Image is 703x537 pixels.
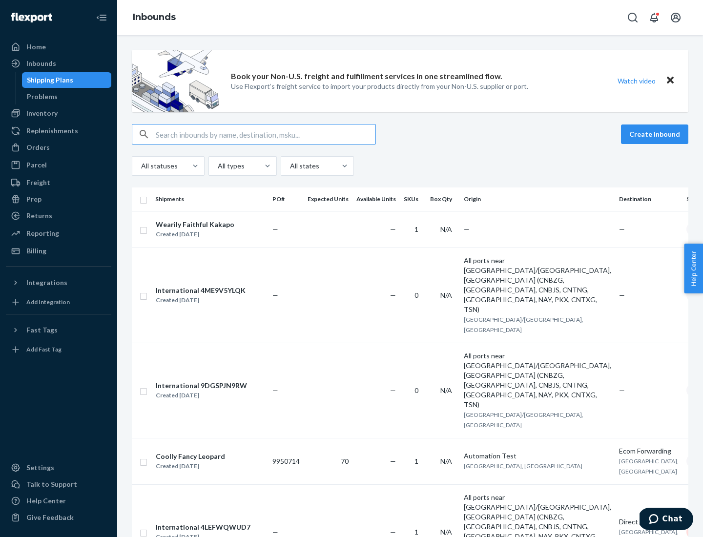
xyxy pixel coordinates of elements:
div: Direct [619,517,679,527]
div: Settings [26,463,54,473]
a: Add Fast Tag [6,342,111,357]
div: Prep [26,194,41,204]
span: — [272,386,278,394]
th: Expected Units [304,187,352,211]
ol: breadcrumbs [125,3,184,32]
div: Coolly Fancy Leopard [156,452,225,461]
a: Freight [6,175,111,190]
input: Search inbounds by name, destination, msku... [156,124,375,144]
span: — [619,225,625,233]
p: Book your Non-U.S. freight and fulfillment services in one streamlined flow. [231,71,502,82]
div: Fast Tags [26,325,58,335]
span: — [619,386,625,394]
div: Reporting [26,228,59,238]
div: Problems [27,92,58,102]
div: Wearily Faithful Kakapo [156,220,234,229]
button: Help Center [684,244,703,293]
div: Created [DATE] [156,461,225,471]
div: Add Integration [26,298,70,306]
span: — [390,457,396,465]
div: Shipping Plans [27,75,73,85]
span: — [272,528,278,536]
button: Open account menu [666,8,685,27]
th: Available Units [352,187,400,211]
button: Close [664,74,677,88]
button: Open notifications [644,8,664,27]
span: — [390,528,396,536]
span: N/A [440,291,452,299]
iframe: Opens a widget where you can chat to one of our agents [640,508,693,532]
span: 1 [414,528,418,536]
div: Replenishments [26,126,78,136]
div: Talk to Support [26,479,77,489]
div: Inventory [26,108,58,118]
div: Created [DATE] [156,391,247,400]
span: — [390,291,396,299]
div: Inbounds [26,59,56,68]
a: Settings [6,460,111,475]
span: N/A [440,528,452,536]
button: Talk to Support [6,476,111,492]
a: Help Center [6,493,111,509]
a: Add Integration [6,294,111,310]
div: Freight [26,178,50,187]
div: Home [26,42,46,52]
span: 1 [414,225,418,233]
button: Close Navigation [92,8,111,27]
a: Returns [6,208,111,224]
button: Give Feedback [6,510,111,525]
div: All ports near [GEOGRAPHIC_DATA]/[GEOGRAPHIC_DATA], [GEOGRAPHIC_DATA] (CNBZG, [GEOGRAPHIC_DATA], ... [464,351,611,410]
a: Shipping Plans [22,72,112,88]
span: 0 [414,386,418,394]
a: Parcel [6,157,111,173]
button: Create inbound [621,124,688,144]
div: Returns [26,211,52,221]
div: Created [DATE] [156,229,234,239]
button: Fast Tags [6,322,111,338]
div: Automation Test [464,451,611,461]
span: [GEOGRAPHIC_DATA]/[GEOGRAPHIC_DATA], [GEOGRAPHIC_DATA] [464,316,583,333]
span: 70 [341,457,349,465]
button: Watch video [611,74,662,88]
span: [GEOGRAPHIC_DATA]/[GEOGRAPHIC_DATA], [GEOGRAPHIC_DATA] [464,411,583,429]
span: — [464,225,470,233]
div: Add Fast Tag [26,345,62,353]
a: Inventory [6,105,111,121]
span: — [272,225,278,233]
a: Prep [6,191,111,207]
span: N/A [440,386,452,394]
div: Created [DATE] [156,295,246,305]
a: Orders [6,140,111,155]
th: Box Qty [426,187,460,211]
span: — [619,291,625,299]
th: Destination [615,187,682,211]
input: All statuses [140,161,141,171]
span: — [390,386,396,394]
th: SKUs [400,187,426,211]
th: Shipments [151,187,269,211]
a: Reporting [6,226,111,241]
a: Inbounds [133,12,176,22]
td: 9950714 [269,438,304,484]
span: N/A [440,225,452,233]
span: 0 [414,291,418,299]
span: — [272,291,278,299]
div: International 4LEFWQWUD7 [156,522,250,532]
img: Flexport logo [11,13,52,22]
a: Billing [6,243,111,259]
div: International 4ME9V5YLQK [156,286,246,295]
div: Parcel [26,160,47,170]
p: Use Flexport’s freight service to import your products directly from your Non-U.S. supplier or port. [231,82,528,91]
a: Inbounds [6,56,111,71]
a: Replenishments [6,123,111,139]
input: All states [289,161,290,171]
th: PO# [269,187,304,211]
span: — [390,225,396,233]
div: International 9DGSPJN9RW [156,381,247,391]
div: Billing [26,246,46,256]
span: [GEOGRAPHIC_DATA], [GEOGRAPHIC_DATA] [619,457,679,475]
a: Problems [22,89,112,104]
div: Give Feedback [26,513,74,522]
span: [GEOGRAPHIC_DATA], [GEOGRAPHIC_DATA] [464,462,582,470]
